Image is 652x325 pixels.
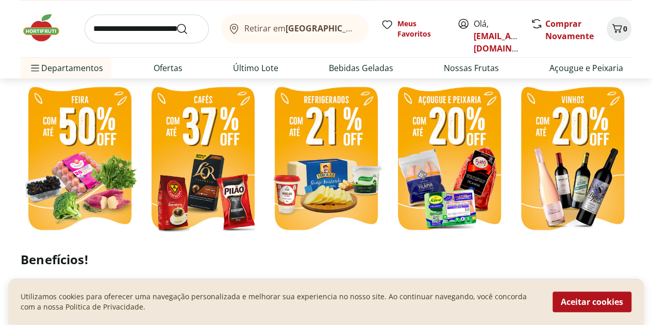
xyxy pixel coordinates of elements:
img: Hortifruti [21,12,72,43]
img: café [144,81,262,238]
a: Açougue e Peixaria [549,62,623,74]
button: Menu [29,56,41,80]
img: feira [21,81,139,238]
span: 0 [623,24,627,33]
p: Utilizamos cookies para oferecer uma navegação personalizada e melhorar sua experiencia no nosso ... [21,292,540,313]
input: search [85,14,209,43]
a: Bebidas Geladas [329,62,393,74]
span: Olá, [474,18,520,55]
b: [GEOGRAPHIC_DATA]/[GEOGRAPHIC_DATA] [286,23,459,34]
img: refrigerados [267,81,385,238]
a: Nossas Frutas [444,62,499,74]
img: resfriados [390,81,508,238]
a: Último Lote [233,62,278,74]
a: Ofertas [154,62,182,74]
span: Meus Favoritos [397,19,445,39]
span: Retirar em [244,24,358,33]
button: Submit Search [176,23,200,35]
img: vinhos [513,81,631,238]
span: Departamentos [29,56,103,80]
a: Comprar Novamente [545,18,594,42]
a: [EMAIL_ADDRESS][DOMAIN_NAME] [474,30,545,54]
button: Retirar em[GEOGRAPHIC_DATA]/[GEOGRAPHIC_DATA] [221,14,369,43]
button: Aceitar cookies [553,292,631,313]
button: Carrinho [607,16,631,41]
h2: Benefícios! [21,252,631,267]
a: Meus Favoritos [381,19,445,39]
